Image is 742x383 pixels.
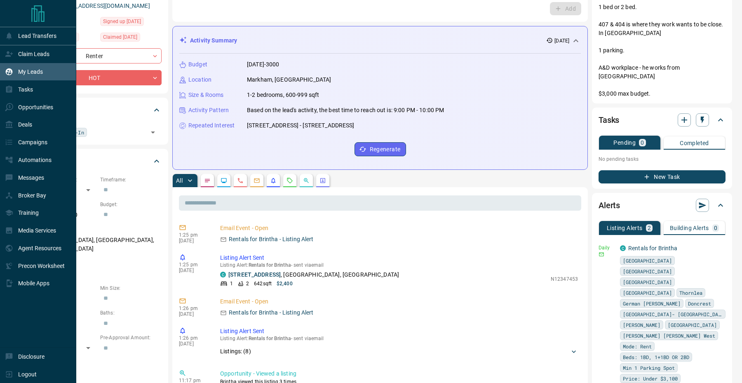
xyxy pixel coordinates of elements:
[599,251,604,257] svg: Email
[228,271,281,278] a: [STREET_ADDRESS]
[176,178,183,183] p: All
[204,177,211,184] svg: Notes
[190,36,237,45] p: Activity Summary
[100,176,162,183] p: Timeframe:
[103,33,137,41] span: Claimed [DATE]
[254,280,272,287] p: 642 sqft
[247,60,279,69] p: [DATE]-3000
[220,297,578,306] p: Email Event - Open
[35,151,162,171] div: Criteria
[714,225,717,231] p: 0
[100,33,162,44] div: Wed Aug 13 2025
[221,177,227,184] svg: Lead Browsing Activity
[188,121,235,130] p: Repeated Interest
[554,37,569,45] p: [DATE]
[229,308,314,317] p: Rentals for Brintha - Listing Alert
[35,359,162,366] p: Credit Score:
[623,299,681,308] span: German [PERSON_NAME]
[220,336,578,341] p: Listing Alert : - sent via email
[319,177,326,184] svg: Agent Actions
[100,309,162,317] p: Baths:
[220,327,578,336] p: Listing Alert Sent
[57,2,150,9] a: [EMAIL_ADDRESS][DOMAIN_NAME]
[35,70,162,85] div: HOT
[249,336,291,341] span: Rentals for Brintha
[688,299,711,308] span: Doncrest
[599,244,615,251] p: Daily
[599,195,726,215] div: Alerts
[641,140,644,146] p: 0
[599,153,726,165] p: No pending tasks
[254,177,260,184] svg: Emails
[220,224,578,233] p: Email Event - Open
[179,262,208,268] p: 1:25 pm
[623,256,672,265] span: [GEOGRAPHIC_DATA]
[100,284,162,292] p: Min Size:
[247,121,355,130] p: [STREET_ADDRESS] - [STREET_ADDRESS]
[35,100,162,120] div: Tags
[247,91,319,99] p: 1-2 bedrooms, 600-999 sqft
[188,106,229,115] p: Activity Pattern
[270,177,277,184] svg: Listing Alerts
[623,267,672,275] span: [GEOGRAPHIC_DATA]
[355,142,406,156] button: Regenerate
[249,262,291,268] span: Rentals for Brintha
[100,334,162,341] p: Pre-Approval Amount:
[179,305,208,311] p: 1:26 pm
[246,280,249,287] p: 2
[230,280,233,287] p: 1
[623,278,672,286] span: [GEOGRAPHIC_DATA]
[607,225,643,231] p: Listing Alerts
[623,289,672,297] span: [GEOGRAPHIC_DATA]
[277,280,293,287] p: $2,400
[220,344,578,359] div: Listings: (8)
[623,374,678,383] span: Price: Under $3,100
[247,106,444,115] p: Based on the lead's activity, the best time to reach out is: 9:00 PM - 10:00 PM
[220,272,226,277] div: condos.ca
[228,270,399,279] p: , [GEOGRAPHIC_DATA], [GEOGRAPHIC_DATA]
[100,17,162,28] div: Wed Aug 13 2025
[680,140,709,146] p: Completed
[179,341,208,347] p: [DATE]
[247,75,331,84] p: Markham, [GEOGRAPHIC_DATA]
[188,75,211,84] p: Location
[679,289,702,297] span: Thornlea
[623,364,675,372] span: Min 1 Parking Spot
[668,321,717,329] span: [GEOGRAPHIC_DATA]
[648,225,651,231] p: 2
[303,177,310,184] svg: Opportunities
[237,177,244,184] svg: Calls
[623,321,660,329] span: [PERSON_NAME]
[35,48,162,63] div: Renter
[35,233,162,256] p: [GEOGRAPHIC_DATA], [GEOGRAPHIC_DATA], [GEOGRAPHIC_DATA]
[286,177,293,184] svg: Requests
[220,254,578,262] p: Listing Alert Sent
[220,347,251,356] p: Listings: ( 8 )
[628,245,678,251] a: Rentals for Brintha
[599,199,620,212] h2: Alerts
[613,140,636,146] p: Pending
[147,127,159,138] button: Open
[623,331,715,340] span: [PERSON_NAME] [PERSON_NAME] West
[623,310,723,318] span: [GEOGRAPHIC_DATA]- [GEOGRAPHIC_DATA]
[599,110,726,130] div: Tasks
[188,91,224,99] p: Size & Rooms
[179,311,208,317] p: [DATE]
[599,170,726,183] button: New Task
[670,225,709,231] p: Building Alerts
[188,60,207,69] p: Budget
[179,33,581,48] div: Activity Summary[DATE]
[35,260,162,267] p: Motivation:
[220,369,578,378] p: Opportunity - Viewed a listing
[623,342,652,350] span: Mode: Rent
[623,353,689,361] span: Beds: 1BD, 1+1BD OR 2BD
[35,226,162,233] p: Areas Searched:
[179,268,208,273] p: [DATE]
[599,113,619,127] h2: Tasks
[220,262,578,268] p: Listing Alert : - sent via email
[100,201,162,208] p: Budget:
[229,235,314,244] p: Rentals for Brintha - Listing Alert
[179,238,208,244] p: [DATE]
[551,275,578,283] p: N12347453
[179,232,208,238] p: 1:25 pm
